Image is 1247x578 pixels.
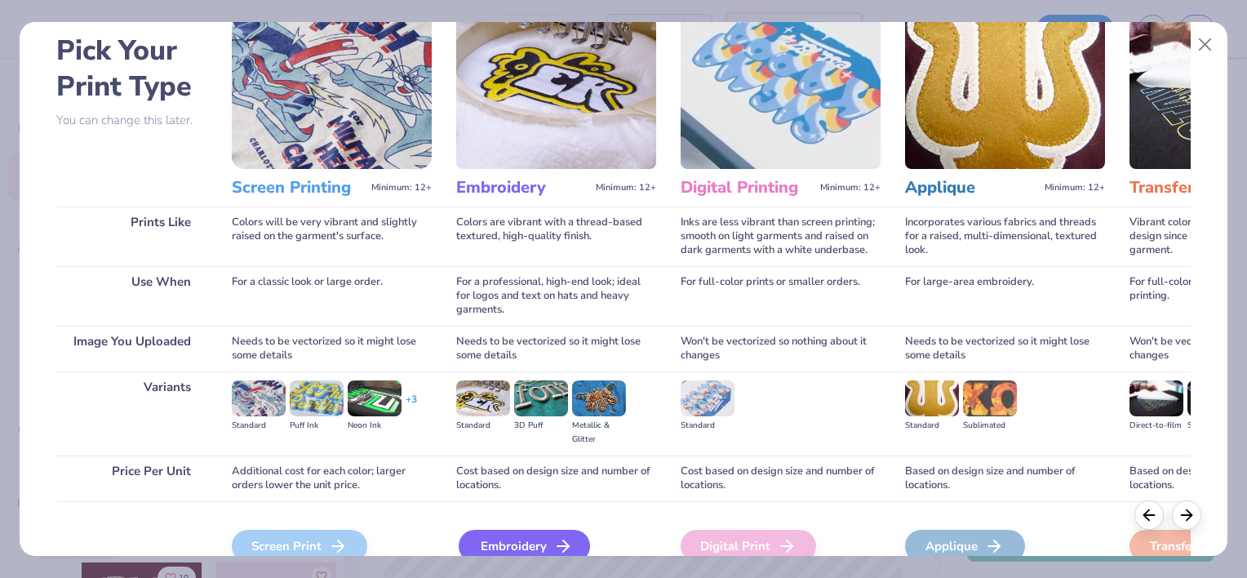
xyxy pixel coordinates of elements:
div: Standard [456,419,510,433]
div: Applique [905,530,1025,562]
h3: Embroidery [456,177,589,198]
img: Standard [681,380,734,416]
div: Digital Print [681,530,816,562]
div: For large-area embroidery. [905,266,1105,326]
div: Embroidery [459,530,590,562]
h3: Screen Printing [232,177,365,198]
img: Screen Printing [232,1,432,169]
div: Screen Print [232,530,367,562]
span: Minimum: 12+ [371,182,432,193]
img: Digital Printing [681,1,881,169]
div: Needs to be vectorized so it might lose some details [232,326,432,371]
div: Variants [56,371,207,456]
div: Needs to be vectorized so it might lose some details [905,326,1105,371]
h2: Pick Your Print Type [56,33,207,104]
div: 3D Puff [514,419,568,433]
div: Colors will be very vibrant and slightly raised on the garment's surface. [232,207,432,266]
div: Standard [905,419,959,433]
div: Neon Ink [348,419,402,433]
div: Standard [681,419,734,433]
img: Puff Ink [290,380,344,416]
div: Image You Uploaded [56,326,207,371]
div: Prints Like [56,207,207,266]
div: Use When [56,266,207,326]
img: Direct-to-film [1129,380,1183,416]
div: Won't be vectorized so nothing about it changes [681,326,881,371]
div: + 3 [406,393,417,420]
button: Close [1190,29,1221,60]
div: Cost based on design size and number of locations. [681,456,881,501]
div: Additional cost for each color; larger orders lower the unit price. [232,456,432,501]
div: Metallic & Glitter [572,419,626,447]
h3: Applique [905,177,1038,198]
p: You can change this later. [56,113,207,127]
div: For a classic look or large order. [232,266,432,326]
div: Supacolor [1187,419,1241,433]
div: Inks are less vibrant than screen printing; smooth on light garments and raised on dark garments ... [681,207,881,266]
div: Needs to be vectorized so it might lose some details [456,326,656,371]
div: Price Per Unit [56,456,207,501]
div: Incorporates various fabrics and threads for a raised, multi-dimensional, textured look. [905,207,1105,266]
div: Cost based on design size and number of locations. [456,456,656,501]
div: For a professional, high-end look; ideal for logos and text on hats and heavy garments. [456,266,656,326]
h3: Digital Printing [681,177,814,198]
img: 3D Puff [514,380,568,416]
img: Standard [905,380,959,416]
div: Puff Ink [290,419,344,433]
img: Sublimated [963,380,1017,416]
div: Based on design size and number of locations. [905,456,1105,501]
img: Metallic & Glitter [572,380,626,416]
img: Embroidery [456,1,656,169]
img: Neon Ink [348,380,402,416]
div: Sublimated [963,419,1017,433]
div: Colors are vibrant with a thread-based textured, high-quality finish. [456,207,656,266]
span: Minimum: 12+ [596,182,656,193]
div: Standard [232,419,286,433]
div: For full-color prints or smaller orders. [681,266,881,326]
img: Standard [456,380,510,416]
img: Standard [232,380,286,416]
span: Minimum: 12+ [1045,182,1105,193]
div: Direct-to-film [1129,419,1183,433]
img: Supacolor [1187,380,1241,416]
img: Applique [905,1,1105,169]
span: Minimum: 12+ [820,182,881,193]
